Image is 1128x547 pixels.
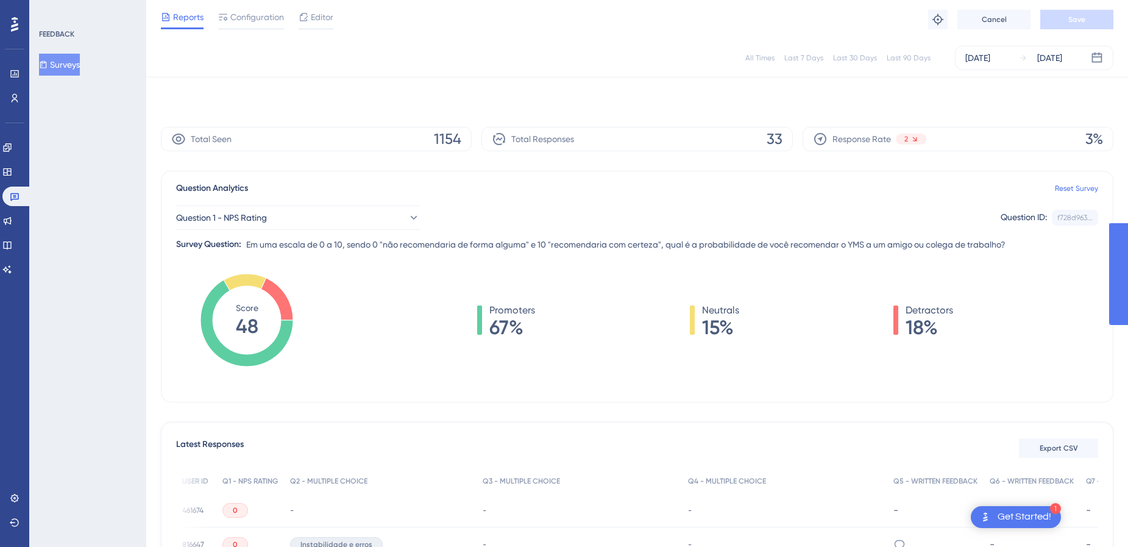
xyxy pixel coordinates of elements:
[233,506,238,515] span: 0
[1019,438,1098,458] button: Export CSV
[978,510,993,524] img: launcher-image-alternative-text
[236,303,258,313] tspan: Score
[1001,210,1047,226] div: Question ID:
[176,206,420,230] button: Question 1 - NPS Rating
[483,506,486,515] span: -
[702,303,739,318] span: Neutrals
[1040,10,1113,29] button: Save
[290,506,294,515] span: -
[702,318,739,337] span: 15%
[39,29,74,39] div: FEEDBACK
[688,476,766,486] span: Q4 - MULTIPLE CHOICE
[893,504,977,516] div: -
[990,504,1074,516] div: -
[784,53,823,63] div: Last 7 Days
[1068,15,1085,24] span: Save
[1040,443,1078,453] span: Export CSV
[906,318,953,337] span: 18%
[434,129,461,149] span: 1154
[176,437,244,459] span: Latest Responses
[1055,184,1098,193] a: Reset Survey
[222,476,278,486] span: Q1 - NPS RATING
[957,10,1030,29] button: Cancel
[1037,51,1062,65] div: [DATE]
[887,53,931,63] div: Last 90 Days
[906,303,953,318] span: Detractors
[1085,129,1103,149] span: 3%
[688,506,692,515] span: -
[176,181,248,196] span: Question Analytics
[191,132,232,146] span: Total Seen
[290,476,367,486] span: Q2 - MULTIPLE CHOICE
[971,506,1061,528] div: Open Get Started! checklist, remaining modules: 1
[965,51,990,65] div: [DATE]
[1057,213,1093,223] div: f728d963...
[230,10,284,24] span: Configuration
[511,132,574,146] span: Total Responses
[1077,499,1113,535] iframe: UserGuiding AI Assistant Launcher
[39,54,80,76] button: Surveys
[246,237,1006,252] span: Em uma escala de 0 a 10, sendo 0 "não recomendaria de forma alguma" e 10 "recomendaria com certez...
[182,506,204,515] span: 461674
[998,510,1051,524] div: Get Started!
[990,476,1074,486] span: Q6 - WRITTEN FEEDBACK
[1050,503,1061,514] div: 1
[311,10,333,24] span: Editor
[236,315,258,338] tspan: 48
[173,10,204,24] span: Reports
[483,476,560,486] span: Q3 - MULTIPLE CHOICE
[489,303,535,318] span: Promoters
[893,476,977,486] span: Q5 - WRITTEN FEEDBACK
[767,129,782,149] span: 33
[176,210,267,225] span: Question 1 - NPS Rating
[833,53,877,63] div: Last 30 Days
[176,237,241,252] div: Survey Question:
[982,15,1007,24] span: Cancel
[832,132,891,146] span: Response Rate
[182,476,208,486] span: USER ID
[904,134,908,144] span: 2
[745,53,775,63] div: All Times
[489,318,535,337] span: 67%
